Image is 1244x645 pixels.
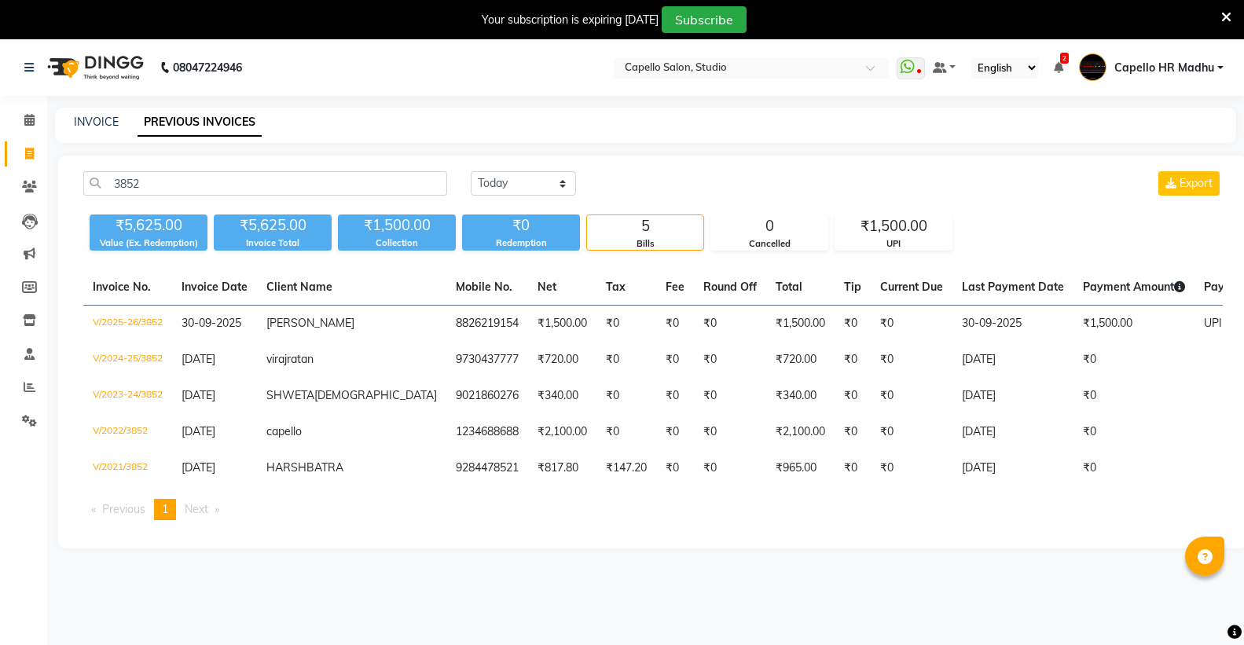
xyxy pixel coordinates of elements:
[214,214,332,236] div: ₹5,625.00
[694,414,766,450] td: ₹0
[1073,414,1194,450] td: ₹0
[173,46,242,90] b: 08047224946
[40,46,148,90] img: logo
[835,450,871,486] td: ₹0
[835,215,952,237] div: ₹1,500.00
[446,378,528,414] td: 9021860276
[596,378,656,414] td: ₹0
[266,316,354,330] span: [PERSON_NAME]
[83,414,172,450] td: V/2022/3852
[835,237,952,251] div: UPI
[952,414,1073,450] td: [DATE]
[1180,176,1213,190] span: Export
[662,6,747,33] button: Subscribe
[83,306,172,343] td: V/2025-26/3852
[182,316,241,330] span: 30-09-2025
[462,214,580,236] div: ₹0
[596,450,656,486] td: ₹147.20
[83,378,172,414] td: V/2023-24/3852
[656,342,694,378] td: ₹0
[1178,582,1228,629] iframe: chat widget
[528,306,596,343] td: ₹1,500.00
[446,342,528,378] td: 9730437777
[1060,53,1069,64] span: 2
[703,280,757,294] span: Round Off
[880,280,943,294] span: Current Due
[835,378,871,414] td: ₹0
[694,306,766,343] td: ₹0
[766,450,835,486] td: ₹965.00
[528,378,596,414] td: ₹340.00
[182,460,215,475] span: [DATE]
[871,306,952,343] td: ₹0
[587,215,703,237] div: 5
[1204,316,1222,330] span: UPI
[871,414,952,450] td: ₹0
[656,414,694,450] td: ₹0
[962,280,1064,294] span: Last Payment Date
[1073,450,1194,486] td: ₹0
[266,460,306,475] span: HARSH
[694,342,766,378] td: ₹0
[102,502,145,516] span: Previous
[182,388,215,402] span: [DATE]
[528,342,596,378] td: ₹720.00
[766,342,835,378] td: ₹720.00
[776,280,802,294] span: Total
[1158,171,1220,196] button: Export
[1073,342,1194,378] td: ₹0
[90,214,207,236] div: ₹5,625.00
[74,115,119,129] a: INVOICE
[287,352,314,366] span: ratan
[538,280,556,294] span: Net
[1083,280,1185,294] span: Payment Amount
[266,388,314,402] span: SHWETA
[182,424,215,438] span: [DATE]
[446,306,528,343] td: 8826219154
[656,378,694,414] td: ₹0
[482,12,659,28] div: Your subscription is expiring [DATE]
[835,414,871,450] td: ₹0
[338,214,456,236] div: ₹1,500.00
[266,352,287,366] span: viraj
[587,237,703,251] div: Bills
[138,108,262,137] a: PREVIOUS INVOICES
[711,215,827,237] div: 0
[185,502,208,516] span: Next
[314,388,437,402] span: [DEMOGRAPHIC_DATA]
[528,450,596,486] td: ₹817.80
[214,236,332,250] div: Invoice Total
[1054,60,1063,75] a: 2
[952,306,1073,343] td: 30-09-2025
[596,306,656,343] td: ₹0
[266,280,332,294] span: Client Name
[606,280,626,294] span: Tax
[656,306,694,343] td: ₹0
[596,414,656,450] td: ₹0
[306,460,343,475] span: BATRA
[456,280,512,294] span: Mobile No.
[952,450,1073,486] td: [DATE]
[766,306,835,343] td: ₹1,500.00
[835,306,871,343] td: ₹0
[266,424,302,438] span: capello
[835,342,871,378] td: ₹0
[446,414,528,450] td: 1234688688
[766,378,835,414] td: ₹340.00
[1073,378,1194,414] td: ₹0
[871,378,952,414] td: ₹0
[182,352,215,366] span: [DATE]
[528,414,596,450] td: ₹2,100.00
[694,450,766,486] td: ₹0
[766,414,835,450] td: ₹2,100.00
[1079,53,1106,81] img: Capello HR Madhu
[83,342,172,378] td: V/2024-25/3852
[83,450,172,486] td: V/2021/3852
[446,450,528,486] td: 9284478521
[871,450,952,486] td: ₹0
[462,236,580,250] div: Redemption
[596,342,656,378] td: ₹0
[711,237,827,251] div: Cancelled
[871,342,952,378] td: ₹0
[1073,306,1194,343] td: ₹1,500.00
